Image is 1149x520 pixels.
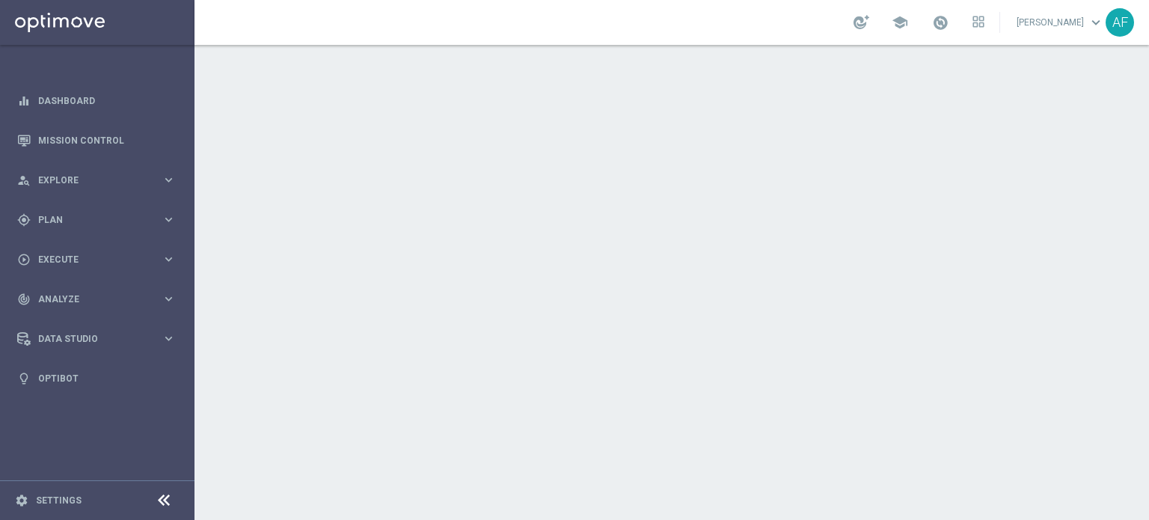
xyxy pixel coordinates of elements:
[38,255,162,264] span: Execute
[38,295,162,304] span: Analyze
[38,358,176,398] a: Optibot
[17,372,31,385] i: lightbulb
[16,135,177,147] button: Mission Control
[162,212,176,227] i: keyboard_arrow_right
[17,332,162,346] div: Data Studio
[1015,11,1106,34] a: [PERSON_NAME]keyboard_arrow_down
[892,14,908,31] span: school
[1106,8,1134,37] div: AF
[17,81,176,120] div: Dashboard
[17,293,31,306] i: track_changes
[162,292,176,306] i: keyboard_arrow_right
[36,496,82,505] a: Settings
[162,252,176,266] i: keyboard_arrow_right
[16,333,177,345] button: Data Studio keyboard_arrow_right
[38,176,162,185] span: Explore
[17,94,31,108] i: equalizer
[16,95,177,107] button: equalizer Dashboard
[162,173,176,187] i: keyboard_arrow_right
[38,81,176,120] a: Dashboard
[17,253,162,266] div: Execute
[17,213,31,227] i: gps_fixed
[17,253,31,266] i: play_circle_outline
[16,254,177,266] button: play_circle_outline Execute keyboard_arrow_right
[17,174,162,187] div: Explore
[17,213,162,227] div: Plan
[38,215,162,224] span: Plan
[17,174,31,187] i: person_search
[16,293,177,305] button: track_changes Analyze keyboard_arrow_right
[38,334,162,343] span: Data Studio
[1088,14,1104,31] span: keyboard_arrow_down
[16,373,177,385] button: lightbulb Optibot
[17,358,176,398] div: Optibot
[17,120,176,160] div: Mission Control
[15,494,28,507] i: settings
[162,331,176,346] i: keyboard_arrow_right
[17,293,162,306] div: Analyze
[16,174,177,186] button: person_search Explore keyboard_arrow_right
[16,214,177,226] button: gps_fixed Plan keyboard_arrow_right
[38,120,176,160] a: Mission Control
